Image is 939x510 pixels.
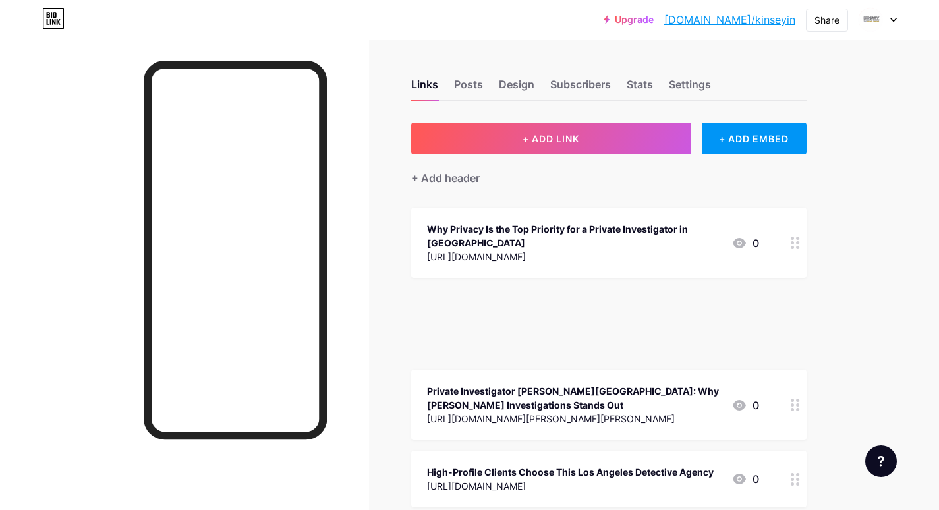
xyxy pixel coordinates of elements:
div: Subscribers [550,76,611,100]
div: [URL][DOMAIN_NAME][PERSON_NAME][PERSON_NAME] [427,412,721,426]
div: Design [499,76,534,100]
span: + ADD LINK [523,133,579,144]
img: Kinsey Investigations [858,7,883,32]
div: Why Privacy Is the Top Priority for a Private Investigator in [GEOGRAPHIC_DATA] [427,222,721,250]
a: [DOMAIN_NAME]/kinseyin [664,12,795,28]
div: + Add header [411,170,480,186]
div: 0 [731,235,759,251]
div: Posts [454,76,483,100]
div: Links [411,76,438,100]
div: [URL][DOMAIN_NAME] [427,250,721,264]
div: Share [814,13,839,27]
div: + ADD EMBED [702,123,807,154]
a: Upgrade [604,14,654,25]
button: + ADD LINK [411,123,691,154]
div: Private Investigator [PERSON_NAME][GEOGRAPHIC_DATA]: Why [PERSON_NAME] Investigations Stands Out [427,384,721,412]
div: Stats [627,76,653,100]
div: High-Profile Clients Choose This Los Angeles Detective Agency [427,465,714,479]
div: 0 [731,471,759,487]
div: Settings [669,76,711,100]
div: 0 [731,397,759,413]
div: [URL][DOMAIN_NAME] [427,479,714,493]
